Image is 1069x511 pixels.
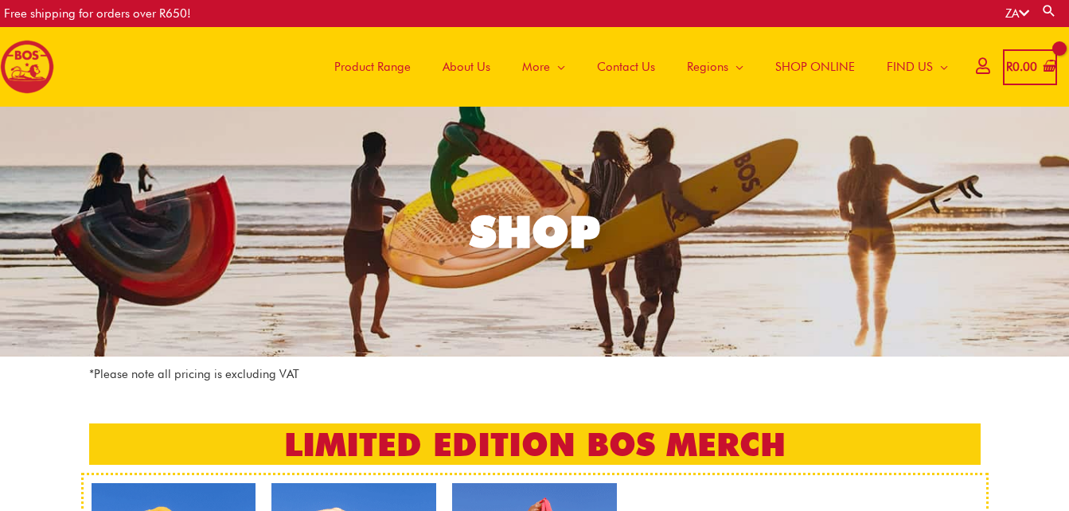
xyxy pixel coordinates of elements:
[470,210,600,254] div: SHOP
[89,365,981,384] p: *Please note all pricing is excluding VAT
[759,27,871,107] a: SHOP ONLINE
[775,43,855,91] span: SHOP ONLINE
[522,43,550,91] span: More
[427,27,506,107] a: About Us
[671,27,759,107] a: Regions
[334,43,411,91] span: Product Range
[1041,3,1057,18] a: Search button
[443,43,490,91] span: About Us
[1005,6,1029,21] a: ZA
[581,27,671,107] a: Contact Us
[597,43,655,91] span: Contact Us
[306,27,964,107] nav: Site Navigation
[687,43,728,91] span: Regions
[887,43,933,91] span: FIND US
[89,423,981,465] h2: LIMITED EDITION BOS MERCH
[318,27,427,107] a: Product Range
[506,27,581,107] a: More
[1006,60,1037,74] bdi: 0.00
[1006,60,1012,74] span: R
[1003,49,1057,85] a: View Shopping Cart, empty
